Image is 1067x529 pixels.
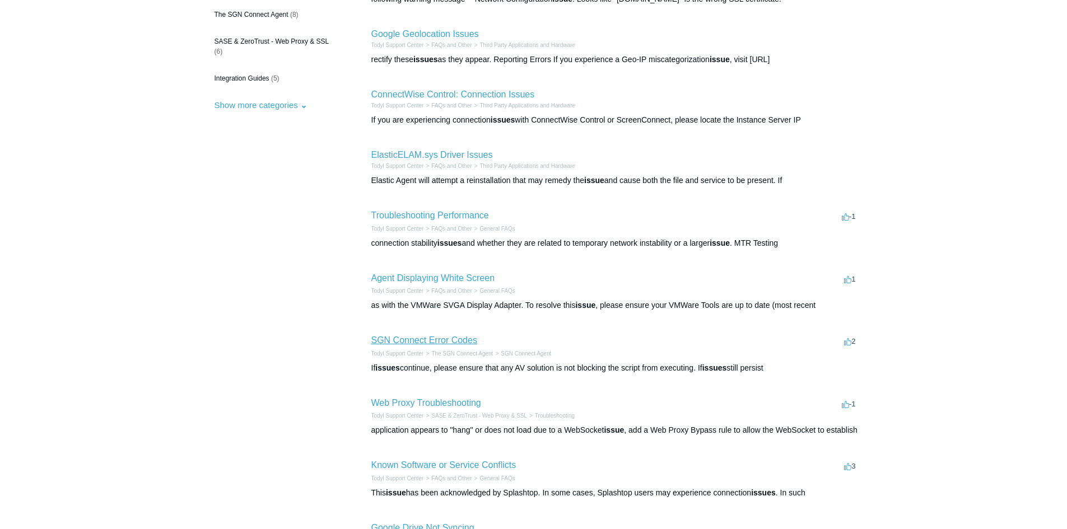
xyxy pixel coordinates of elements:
[431,288,472,294] a: FAQs and Other
[413,55,438,64] em: issues
[271,74,279,82] span: (5)
[371,54,859,65] div: rectify these as they appear. Reporting Errors If you experience a Geo-IP miscategorization , vis...
[472,224,515,233] li: General FAQs
[479,475,515,481] a: General FAQs
[710,238,730,247] em: issue
[604,425,624,434] em: issue
[423,349,493,358] li: The SGN Connect Agent
[371,102,424,109] a: Todyl Support Center
[371,474,424,483] li: Todyl Support Center
[371,487,859,499] div: This has been acknowledged by Splashtop. In some cases, Splashtop users may experience connection...
[375,363,400,372] em: issues
[479,42,575,48] a: Third Party Applications and Hardware
[472,101,575,110] li: Third Party Applications and Hardware
[371,398,481,408] a: Web Proxy Troubleshooting
[501,350,551,357] a: SGN Connect Agent
[472,41,575,49] li: Third Party Applications and Hardware
[371,226,424,232] a: Todyl Support Center
[479,102,575,109] a: Third Party Applications and Hardware
[371,335,477,345] a: SGN Connect Error Codes
[842,400,856,408] span: -1
[431,475,472,481] a: FAQs and Other
[431,102,472,109] a: FAQs and Other
[710,55,730,64] em: issue
[371,150,493,160] a: ElasticELAM.sys Driver Issues
[584,176,604,185] em: issue
[371,90,535,99] a: ConnectWise Control: Connection Issues
[209,4,339,25] a: The SGN Connect Agent (8)
[371,237,859,249] div: connection stability and whether they are related to temporary network instability or a larger . ...
[371,101,424,110] li: Todyl Support Center
[472,287,515,295] li: General FAQs
[431,163,472,169] a: FAQs and Other
[371,163,424,169] a: Todyl Support Center
[702,363,727,372] em: issues
[371,299,859,311] div: as with the VMWare SVGA Display Adapter. To resolve this , please ensure your VMWare Tools are up...
[209,95,313,115] button: Show more categories
[209,31,339,62] a: SASE & ZeroTrust - Web Proxy & SSL (6)
[209,68,339,89] a: Integration Guides (5)
[423,411,526,420] li: SASE & ZeroTrust - Web Proxy & SSL
[575,301,595,310] em: issue
[386,488,406,497] em: issue
[431,413,527,419] a: SASE & ZeroTrust - Web Proxy & SSL
[371,162,424,170] li: Todyl Support Center
[371,350,424,357] a: Todyl Support Center
[535,413,575,419] a: Troubleshooting
[423,287,472,295] li: FAQs and Other
[215,11,288,18] span: The SGN Connect Agent
[371,29,479,39] a: Google Geolocation Issues
[371,424,859,436] div: application appears to "hang" or does not load due to a WebSocket , add a Web Proxy Bypass rule t...
[479,163,575,169] a: Third Party Applications and Hardware
[844,337,855,345] span: 2
[371,210,489,220] a: Troubleshooting Performance
[423,41,472,49] li: FAQs and Other
[479,288,515,294] a: General FAQs
[437,238,462,247] em: issues
[371,362,859,374] div: If continue, please ensure that any AV solution is not blocking the script from executing. If sti...
[479,226,515,232] a: General FAQs
[472,162,575,170] li: Third Party Applications and Hardware
[371,41,424,49] li: Todyl Support Center
[290,11,299,18] span: (8)
[493,349,551,358] li: SGN Connect Agent
[371,114,859,126] div: If you are experiencing connection with ConnectWise Control or ScreenConnect, please locate the I...
[842,212,856,221] span: -1
[423,162,472,170] li: FAQs and Other
[491,115,515,124] em: issues
[371,273,495,283] a: Agent Displaying White Screen
[431,350,493,357] a: The SGN Connect Agent
[371,475,424,481] a: Todyl Support Center
[431,42,472,48] a: FAQs and Other
[371,42,424,48] a: Todyl Support Center
[215,38,329,45] span: SASE & ZeroTrust - Web Proxy & SSL
[423,101,472,110] li: FAQs and Other
[371,287,424,295] li: Todyl Support Center
[844,462,855,470] span: 3
[215,74,269,82] span: Integration Guides
[371,349,424,358] li: Todyl Support Center
[371,413,424,419] a: Todyl Support Center
[371,460,516,470] a: Known Software or Service Conflicts
[431,226,472,232] a: FAQs and Other
[472,474,515,483] li: General FAQs
[371,224,424,233] li: Todyl Support Center
[215,48,223,55] span: (6)
[371,411,424,420] li: Todyl Support Center
[423,224,472,233] li: FAQs and Other
[751,488,776,497] em: issues
[371,175,859,186] div: Elastic Agent will attempt a reinstallation that may remedy the and cause both the file and servi...
[527,411,575,420] li: Troubleshooting
[423,474,472,483] li: FAQs and Other
[371,288,424,294] a: Todyl Support Center
[844,275,855,283] span: 1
